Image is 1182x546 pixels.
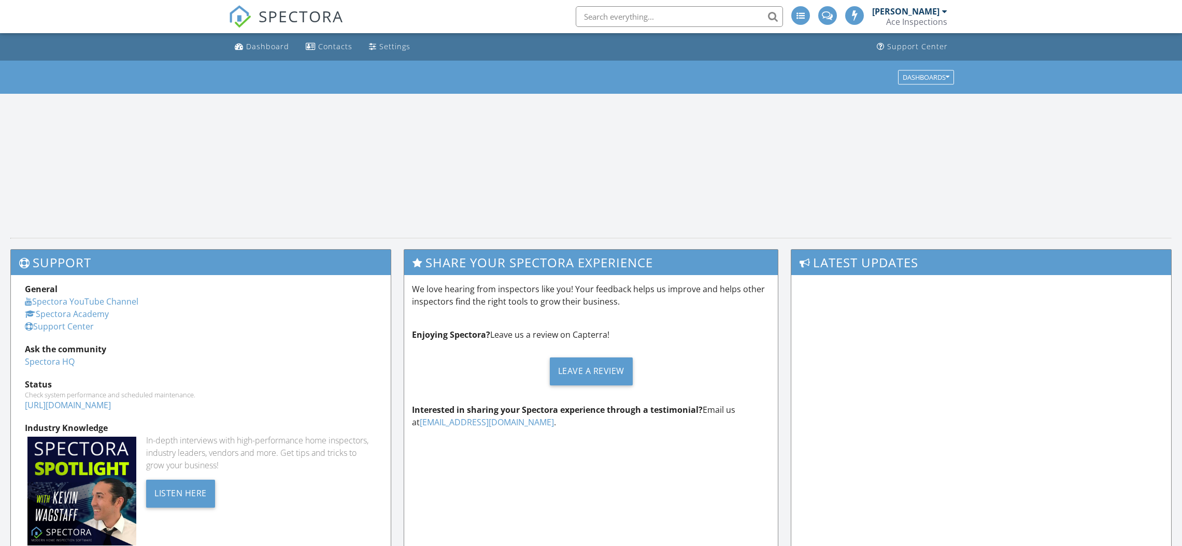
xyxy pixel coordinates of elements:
div: Dashboard [246,41,289,51]
div: In-depth interviews with high-performance home inspectors, industry leaders, vendors and more. Ge... [146,434,377,471]
strong: Enjoying Spectora? [412,329,490,340]
a: Support Center [25,321,94,332]
input: Search everything... [576,6,783,27]
div: Leave a Review [550,357,633,385]
a: Contacts [302,37,357,56]
span: SPECTORA [259,5,344,27]
a: Spectora HQ [25,356,75,367]
a: Settings [365,37,415,56]
strong: Interested in sharing your Spectora experience through a testimonial? [412,404,703,415]
div: [PERSON_NAME] [872,6,939,17]
h3: Latest Updates [791,250,1171,275]
a: Dashboard [231,37,293,56]
p: Leave us a review on Capterra! [412,328,770,341]
div: Ace Inspections [886,17,947,27]
div: Industry Knowledge [25,422,377,434]
a: Support Center [873,37,952,56]
div: Listen Here [146,480,215,508]
a: Spectora YouTube Channel [25,296,138,307]
a: Leave a Review [412,349,770,393]
div: Support Center [887,41,948,51]
div: Dashboards [903,74,949,81]
div: Status [25,378,377,391]
a: [URL][DOMAIN_NAME] [25,399,111,411]
p: Email us at . [412,404,770,428]
a: [EMAIL_ADDRESS][DOMAIN_NAME] [420,416,554,428]
button: Dashboards [898,70,954,84]
a: SPECTORA [229,14,344,36]
img: Spectoraspolightmain [27,437,136,545]
div: Ask the community [25,343,377,355]
h3: Support [11,250,391,275]
h3: Share Your Spectora Experience [404,250,778,275]
div: Contacts [318,41,352,51]
img: The Best Home Inspection Software - Spectora [229,5,251,28]
strong: General [25,283,58,295]
div: Settings [379,41,410,51]
a: Spectora Academy [25,308,109,320]
div: Check system performance and scheduled maintenance. [25,391,377,399]
a: Listen Here [146,487,215,498]
p: We love hearing from inspectors like you! Your feedback helps us improve and helps other inspecto... [412,283,770,308]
